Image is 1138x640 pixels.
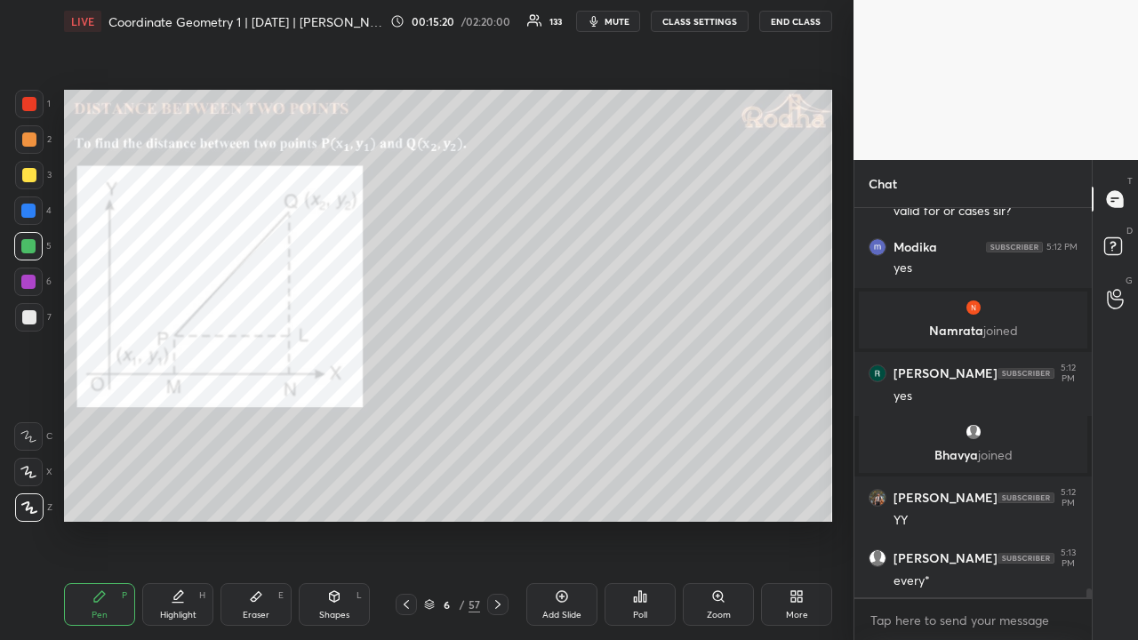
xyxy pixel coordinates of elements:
div: 5:12 PM [1046,242,1078,252]
div: Z [15,493,52,522]
img: thumbnail.jpg [965,299,982,316]
img: 4P8fHbbgJtejmAAAAAElFTkSuQmCC [998,368,1054,379]
div: Pen [92,611,108,620]
div: 2 [15,125,52,154]
img: thumbnail.jpg [870,490,886,506]
p: T [1127,174,1133,188]
p: Chat [854,160,911,207]
div: YY [894,512,1078,530]
div: LIVE [64,11,101,32]
button: CLASS SETTINGS [651,11,749,32]
img: thumbnail.jpg [870,365,886,381]
div: Eraser [243,611,269,620]
p: Namrata [870,324,1077,338]
div: 3 [15,161,52,189]
h6: [PERSON_NAME] [894,550,998,566]
div: L [357,591,362,600]
img: 4P8fHbbgJtejmAAAAAElFTkSuQmCC [998,553,1054,564]
div: Shapes [319,611,349,620]
span: mute [605,15,629,28]
div: C [14,422,52,451]
img: 4P8fHbbgJtejmAAAAAElFTkSuQmCC [998,492,1054,503]
div: / [460,599,465,610]
div: grid [854,208,1092,597]
div: 6 [14,268,52,296]
div: 133 [549,17,562,26]
div: 6 [438,599,456,610]
div: 57 [469,596,480,612]
div: Add Slide [542,611,581,620]
div: More [786,611,808,620]
div: every* [894,572,1078,590]
div: yes [894,388,1078,405]
img: default.png [965,423,982,441]
div: yes [894,260,1078,277]
img: 4P8fHbbgJtejmAAAAAElFTkSuQmCC [986,242,1043,252]
p: G [1126,274,1133,287]
div: H [199,591,205,600]
div: 5:12 PM [1058,363,1078,384]
div: 5:13 PM [1058,548,1078,569]
div: X [14,458,52,486]
div: E [278,591,284,600]
span: joined [983,322,1018,339]
div: 5 [14,232,52,260]
h6: [PERSON_NAME] [894,490,998,506]
div: Poll [633,611,647,620]
h6: [PERSON_NAME] [894,365,998,381]
div: Zoom [707,611,731,620]
button: mute [576,11,640,32]
h4: Coordinate Geometry 1 | [DATE] | [PERSON_NAME] Sir [108,13,383,30]
h6: Modika [894,239,937,255]
div: 1 [15,90,51,118]
div: valid for or cases sir? [894,203,1078,220]
button: END CLASS [759,11,832,32]
p: Bhavya [870,448,1077,462]
div: Highlight [160,611,196,620]
div: 4 [14,196,52,225]
div: P [122,591,127,600]
span: joined [978,446,1013,463]
img: default.png [870,550,886,566]
p: D [1126,224,1133,237]
div: 7 [15,303,52,332]
img: thumbnail.jpg [870,239,886,255]
div: 5:12 PM [1058,487,1078,508]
